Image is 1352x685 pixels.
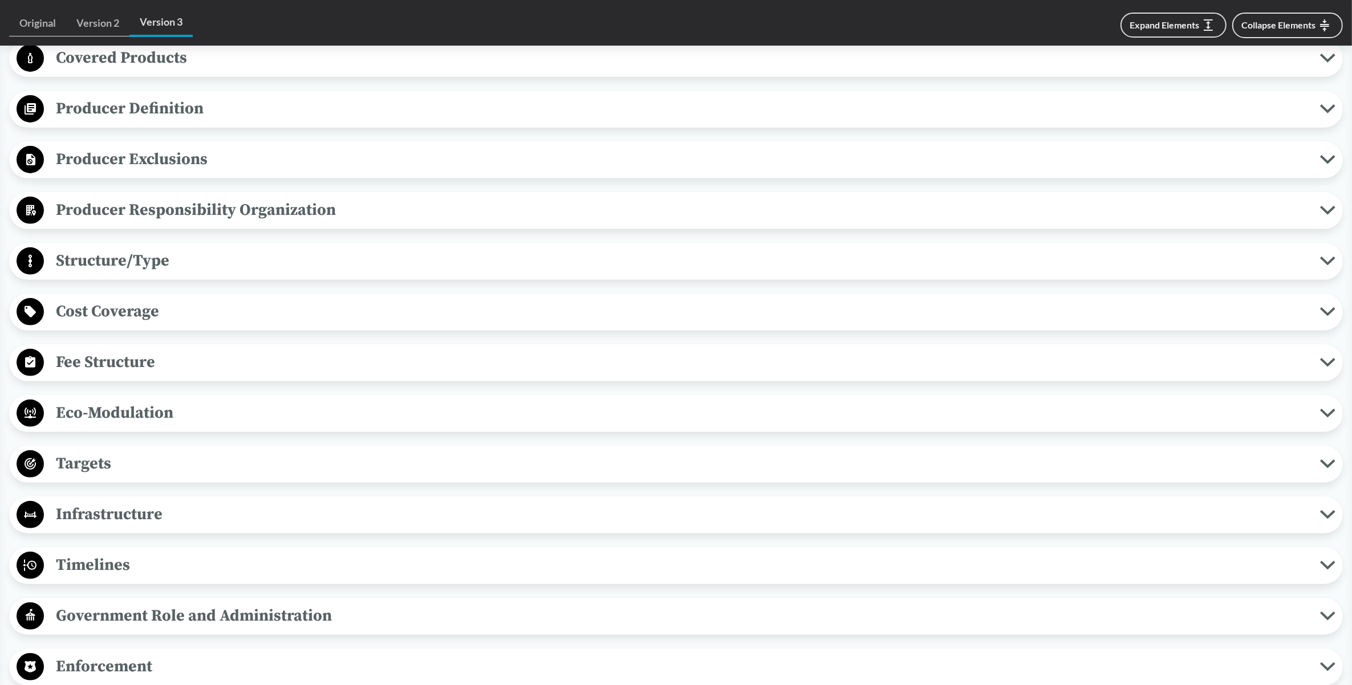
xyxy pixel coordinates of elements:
button: Expand Elements [1120,13,1227,38]
button: Producer Definition [13,95,1339,124]
button: Enforcement [13,653,1339,682]
button: Fee Structure [13,348,1339,377]
button: Targets [13,450,1339,479]
span: Producer Responsibility Organization [44,197,1320,223]
span: Fee Structure [44,349,1320,375]
span: Eco-Modulation [44,400,1320,426]
span: Government Role and Administration [44,603,1320,629]
span: Timelines [44,552,1320,578]
button: Eco-Modulation [13,399,1339,428]
button: Producer Responsibility Organization [13,196,1339,225]
button: Covered Products [13,44,1339,73]
span: Cost Coverage [44,299,1320,324]
button: Structure/Type [13,247,1339,276]
span: Covered Products [44,45,1320,71]
span: Targets [44,451,1320,476]
button: Government Role and Administration [13,602,1339,631]
a: Version 2 [66,10,129,36]
button: Collapse Elements [1232,13,1343,38]
span: Producer Definition [44,96,1320,121]
span: Enforcement [44,654,1320,679]
span: Structure/Type [44,248,1320,274]
span: Infrastructure [44,501,1320,527]
a: Version 3 [129,9,193,37]
button: Infrastructure [13,500,1339,529]
button: Timelines [13,551,1339,580]
button: Cost Coverage [13,297,1339,327]
span: Producer Exclusions [44,146,1320,172]
a: Original [9,10,66,36]
button: Producer Exclusions [13,145,1339,174]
